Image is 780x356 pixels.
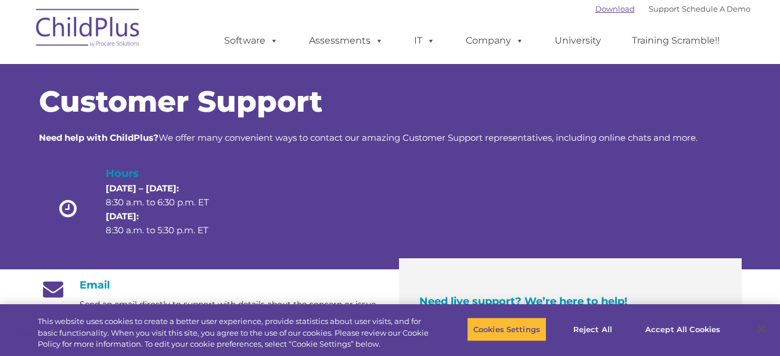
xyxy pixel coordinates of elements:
[649,4,680,13] a: Support
[543,29,613,52] a: University
[454,29,535,52] a: Company
[620,29,731,52] a: Training Scramble!!
[682,4,750,13] a: Schedule A Demo
[106,165,229,181] h4: Hours
[213,29,290,52] a: Software
[39,132,159,143] strong: Need help with ChildPlus?
[595,4,635,13] a: Download
[39,84,322,119] span: Customer Support
[402,29,447,52] a: IT
[106,181,229,237] p: 8:30 a.m. to 6:30 p.m. ET 8:30 a.m. to 5:30 p.m. ET
[38,316,429,350] div: This website uses cookies to create a better user experience, provide statistics about user visit...
[556,317,629,341] button: Reject All
[106,211,139,222] strong: [DATE]:
[39,279,382,291] h4: Email
[419,295,627,308] span: Need live support? We’re here to help!
[467,317,547,341] button: Cookies Settings
[297,29,395,52] a: Assessments
[30,1,146,59] img: ChildPlus by Procare Solutions
[39,132,698,143] span: We offer many convenient ways to contact our amazing Customer Support representatives, including ...
[639,317,727,341] button: Accept All Cookies
[80,297,382,326] p: Send an email directly to support with details about the concern or issue you are experiencing.
[106,183,179,194] strong: [DATE] – [DATE]:
[749,316,774,342] button: Close
[595,4,750,13] font: |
